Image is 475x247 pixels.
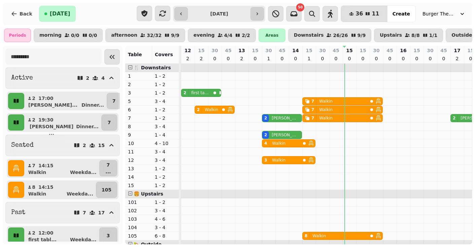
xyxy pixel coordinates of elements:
[128,157,149,164] p: 12
[32,95,36,102] p: 2
[155,165,176,172] p: 1 - 2
[28,123,75,137] p: [PERSON_NAME] ...
[372,11,379,16] span: 11
[86,76,90,80] p: 2
[89,33,97,38] p: 0 / 0
[112,98,116,104] p: 7
[264,132,267,138] div: 2
[128,73,149,79] p: 1
[183,90,186,96] div: 2
[311,107,314,112] div: 7
[265,47,272,54] p: 30
[428,55,433,62] p: 0
[28,236,57,243] p: first tabl...
[279,47,285,54] p: 45
[411,33,420,38] p: 8 / 8
[128,98,149,105] p: 5
[155,81,176,88] p: 1 - 2
[155,106,176,113] p: 1 - 2
[105,162,111,168] p: 7
[311,115,314,121] div: 7
[171,33,179,38] p: 9 / 9
[252,55,258,62] p: 0
[374,55,379,62] p: 0
[453,115,455,121] div: 2
[197,107,200,112] div: 2
[81,102,104,108] p: Dinner ...
[155,233,176,239] p: 6 - 8
[155,148,176,155] p: 3 - 4
[429,33,438,38] p: 1 / 1
[225,47,231,54] p: 45
[373,47,379,54] p: 30
[38,116,54,123] p: 19:30
[128,81,149,88] p: 2
[128,140,149,147] p: 10
[98,143,105,148] p: 15
[155,174,176,180] p: 1 - 2
[67,190,93,197] p: Weekda ...
[101,76,105,80] p: 4
[298,6,303,9] span: 50
[4,29,31,42] div: Periods
[128,52,142,57] span: Table
[319,47,326,54] p: 30
[70,169,97,176] p: Weekda ...
[38,162,54,169] p: 14:15
[468,55,473,62] p: 0
[128,148,149,155] p: 11
[26,114,100,131] button: 219:30[PERSON_NAME] ...Dinner...
[414,55,419,62] p: 0
[188,29,256,42] button: evening4/42/2
[312,233,326,239] p: Walkin
[76,123,99,130] p: Dinner ...
[422,10,456,17] span: Burger Theory
[147,33,162,38] p: 32 / 32
[292,47,299,54] p: 14
[185,55,191,62] p: 2
[239,55,244,62] p: 2
[128,207,149,214] p: 102
[306,47,312,54] p: 15
[293,55,298,62] p: 0
[128,90,149,96] p: 3
[155,123,176,130] p: 3 - 4
[440,47,447,54] p: 45
[32,184,36,190] p: 8
[198,47,204,54] p: 15
[211,47,218,54] p: 30
[305,233,307,239] div: 8
[451,33,472,38] p: Outside
[128,233,149,239] p: 105
[346,47,352,54] p: 15
[26,93,105,109] button: 217:00[PERSON_NAME]...Dinner...
[184,47,191,54] p: 12
[128,106,149,113] p: 6
[467,47,474,54] p: 15
[360,55,366,62] p: 0
[98,210,105,215] p: 17
[39,33,62,38] p: morning
[333,47,339,54] p: 45
[155,73,176,79] p: 1 - 2
[264,157,267,163] div: 3
[26,227,98,244] button: 212:00first tabl...Weekda...
[252,47,258,54] p: 15
[155,115,176,121] p: 1 - 2
[106,232,110,239] p: 3
[5,135,120,156] button: Seated215
[311,99,314,104] div: 7
[199,55,204,62] p: 2
[191,90,209,96] p: first table
[83,143,86,148] p: 2
[128,165,149,172] p: 13
[83,210,86,215] p: 7
[5,67,120,89] button: Active24
[155,216,176,222] p: 4 - 6
[320,55,325,62] p: 0
[11,208,25,217] h2: Past
[400,47,406,54] p: 16
[28,190,46,197] p: Walkin
[134,242,162,247] span: 🏡 Outside
[279,55,285,62] p: 0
